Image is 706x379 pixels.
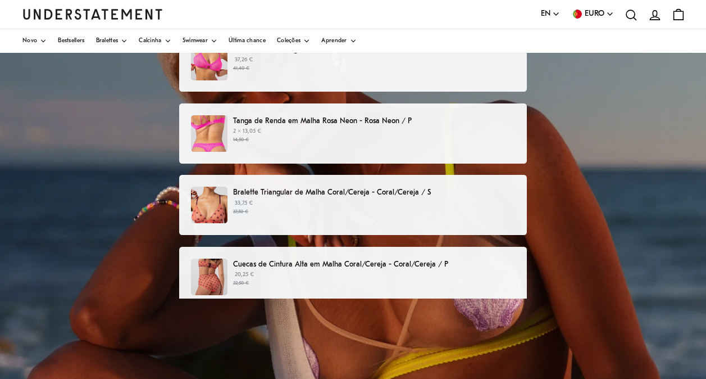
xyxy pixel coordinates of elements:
[233,128,261,134] font: 2 × 13,05 €
[58,29,84,53] a: Bestsellers
[22,9,163,19] a: Página inicial de eufemismo
[585,8,604,20] span: EURO
[139,38,161,44] span: Calcinha
[183,38,208,44] span: Swimwear
[235,200,253,206] font: 33,75 €
[191,187,227,223] img: CCME-BRA-004_1.jpg
[233,209,248,214] strike: 37,50 €
[229,29,266,53] a: Última chance
[139,29,171,53] a: Calcinha
[235,57,253,63] font: 37,26 €
[233,66,249,71] strike: 41,40 €
[235,272,254,278] font: 20,25 €
[321,29,356,53] a: Aprender
[541,8,550,20] span: EN
[58,38,84,44] span: Bestsellers
[277,38,300,44] span: Coleções
[233,115,515,127] p: Tanga de Renda em Malha Rosa Neon - Rosa Neon / P
[96,29,128,53] a: Bralettes
[191,115,227,152] img: NMLT-STR-004-6.jpg
[233,259,515,270] p: Cuecas de Cintura Alta em Malha Coral/Cereja - Coral/Cereja / P
[233,187,515,198] p: Bralette Triangular de Malha Coral/Cereja - Coral/Cereja / S
[229,38,266,44] span: Última chance
[321,38,347,44] span: Aprender
[191,259,227,295] img: 208_81a4637c-b474-4a1b-9baa-3e23b6561bf7.jpg
[22,38,37,44] span: Novo
[233,281,249,286] strike: 22,50 €
[277,29,310,53] a: Coleções
[571,8,614,20] button: EURO
[22,29,47,53] a: Novo
[96,38,119,44] span: Bralettes
[183,29,217,53] a: Swimwear
[233,137,249,142] strike: 14,50 €
[191,44,227,80] img: NMLT-BRA-016-1.jpg
[541,8,560,20] button: EN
